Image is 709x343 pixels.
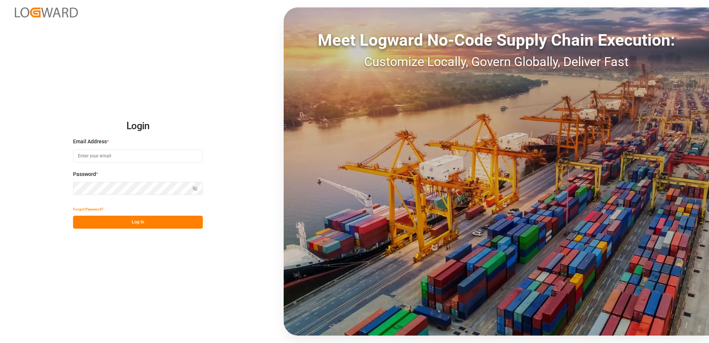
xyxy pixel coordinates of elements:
[15,7,78,17] img: Logward_new_orange.png
[284,28,709,52] div: Meet Logward No-Code Supply Chain Execution:
[73,150,203,163] input: Enter your email
[73,114,203,138] h2: Login
[73,138,107,146] span: Email Address
[73,216,203,229] button: Log In
[73,170,96,178] span: Password
[284,52,709,71] div: Customize Locally, Govern Globally, Deliver Fast
[73,203,103,216] button: Forgot Password?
